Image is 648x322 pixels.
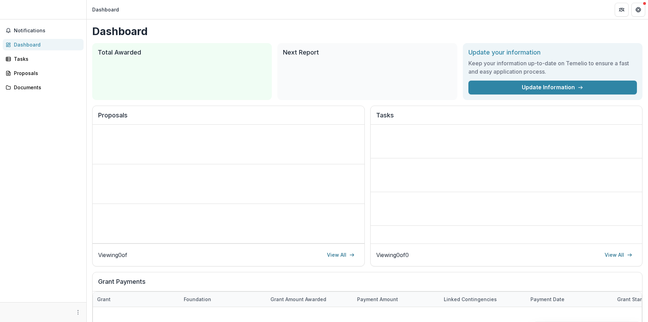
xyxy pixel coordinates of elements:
h2: Tasks [376,112,637,125]
nav: breadcrumb [89,5,122,15]
a: Proposals [3,67,84,79]
h2: Next Report [283,49,451,56]
h1: Dashboard [92,25,642,38]
div: Dashboard [92,6,119,13]
p: Viewing 0 of 0 [376,251,409,259]
h2: Proposals [98,112,359,125]
button: Notifications [3,25,84,36]
button: More [74,308,82,316]
h3: Keep your information up-to-date on Temelio to ensure a fast and easy application process. [468,59,637,76]
a: Update Information [468,81,637,94]
h2: Total Awarded [98,49,266,56]
p: Viewing 0 of [98,251,127,259]
div: Dashboard [14,41,78,48]
div: Tasks [14,55,78,63]
h2: Grant Payments [98,278,637,291]
button: Get Help [631,3,645,17]
div: Proposals [14,69,78,77]
a: View All [323,249,359,261]
a: Dashboard [3,39,84,50]
h2: Update your information [468,49,637,56]
button: Partners [615,3,629,17]
a: Tasks [3,53,84,65]
a: View All [601,249,637,261]
a: Documents [3,82,84,93]
span: Notifications [14,28,81,34]
div: Documents [14,84,78,91]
